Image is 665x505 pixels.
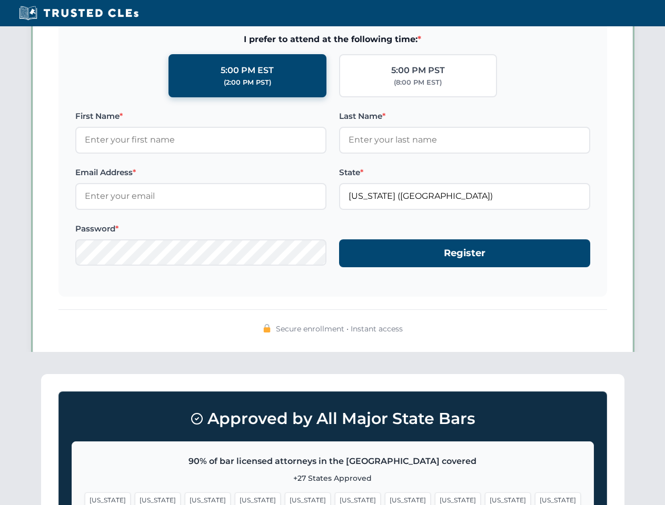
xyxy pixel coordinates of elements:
[75,223,326,235] label: Password
[339,239,590,267] button: Register
[221,64,274,77] div: 5:00 PM EST
[339,183,590,209] input: Florida (FL)
[75,183,326,209] input: Enter your email
[224,77,271,88] div: (2:00 PM PST)
[394,77,442,88] div: (8:00 PM EST)
[85,472,581,484] p: +27 States Approved
[72,405,594,433] h3: Approved by All Major State Bars
[263,324,271,332] img: 🔒
[75,127,326,153] input: Enter your first name
[75,33,590,46] span: I prefer to attend at the following time:
[75,166,326,179] label: Email Address
[75,110,326,123] label: First Name
[16,5,142,21] img: Trusted CLEs
[339,110,590,123] label: Last Name
[85,454,581,468] p: 90% of bar licensed attorneys in the [GEOGRAPHIC_DATA] covered
[339,127,590,153] input: Enter your last name
[391,64,445,77] div: 5:00 PM PST
[339,166,590,179] label: State
[276,323,403,335] span: Secure enrollment • Instant access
